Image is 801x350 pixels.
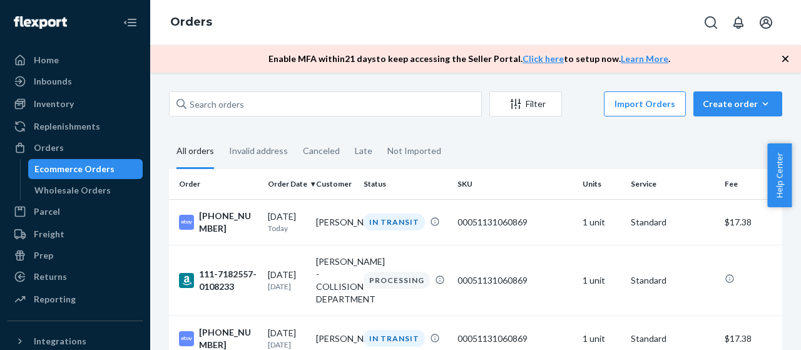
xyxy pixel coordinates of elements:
p: Enable MFA within 21 days to keep accessing the Seller Portal. to setup now. . [268,53,670,65]
a: Freight [8,224,143,244]
button: Open notifications [726,10,751,35]
p: Standard [631,274,715,287]
p: Standard [631,332,715,345]
a: Inventory [8,94,143,114]
p: Today [268,223,306,234]
div: Filter [490,98,561,110]
button: Filter [489,91,562,116]
a: Returns [8,267,143,287]
div: 00051131060869 [457,332,573,345]
div: Wholesale Orders [34,184,111,197]
td: [PERSON_NAME] [311,199,359,245]
a: Click here [523,53,564,64]
div: Customer [316,178,354,189]
button: Open account menu [753,10,778,35]
th: Fee [720,169,795,199]
div: Orders [34,142,64,154]
div: Canceled [303,135,340,167]
p: [DATE] [268,281,306,292]
ol: breadcrumbs [160,4,222,41]
button: Close Navigation [118,10,143,35]
div: Prep [34,249,53,262]
a: Home [8,50,143,70]
div: Late [355,135,372,167]
div: Replenishments [34,120,100,133]
span: Support [25,9,70,20]
a: Wholesale Orders [28,180,143,200]
td: [PERSON_NAME] - COLLISION DEPARTMENT [311,245,359,316]
a: Replenishments [8,116,143,136]
a: Ecommerce Orders [28,159,143,179]
div: Inventory [34,98,74,110]
a: Orders [170,15,212,29]
th: Order [169,169,263,199]
div: Ecommerce Orders [34,163,115,175]
th: Order Date [263,169,311,199]
a: Parcel [8,202,143,222]
div: [PHONE_NUMBER] [179,210,258,235]
a: Inbounds [8,71,143,91]
div: IN TRANSIT [364,330,425,347]
input: Search orders [169,91,482,116]
button: Help Center [767,143,792,207]
th: Status [359,169,452,199]
div: [DATE] [268,210,306,234]
div: Parcel [34,205,60,218]
a: Reporting [8,289,143,309]
div: Create order [703,98,773,110]
td: 1 unit [578,199,626,245]
a: Learn More [621,53,668,64]
div: All orders [176,135,214,169]
p: Standard [631,216,715,229]
div: PROCESSING [364,272,430,289]
div: [DATE] [268,327,306,350]
td: $17.38 [720,199,795,245]
div: IN TRANSIT [364,214,425,230]
div: Returns [34,270,67,283]
a: Prep [8,245,143,265]
a: Orders [8,138,143,158]
div: 00051131060869 [457,216,573,229]
div: Inbounds [34,75,72,88]
div: Home [34,54,59,66]
div: 00051131060869 [457,274,573,287]
th: Units [578,169,626,199]
th: SKU [452,169,578,199]
div: Reporting [34,293,76,306]
button: Create order [693,91,782,116]
button: Import Orders [604,91,686,116]
div: [DATE] [268,269,306,292]
button: Open Search Box [698,10,723,35]
div: Integrations [34,335,86,347]
div: Invalid address [229,135,288,167]
img: Flexport logo [14,16,67,29]
div: Not Imported [387,135,441,167]
p: [DATE] [268,339,306,350]
td: 1 unit [578,245,626,316]
div: Freight [34,228,64,240]
div: 111-7182557-0108233 [179,268,258,293]
th: Service [626,169,720,199]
